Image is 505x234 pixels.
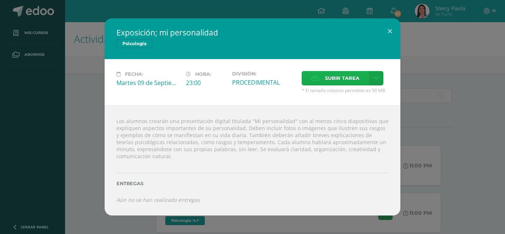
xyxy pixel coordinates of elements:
span: * El tamaño máximo permitido es 50 MB [302,87,389,94]
div: Martes 09 de Septiembre [116,79,180,87]
button: Close (Esc) [379,18,400,44]
label: División: [232,71,296,77]
span: Fecha: [125,71,143,77]
i: Aún no se han realizado entregas [116,196,200,203]
span: Subir tarea [325,71,359,85]
span: Psicología [116,39,152,48]
div: Los alumnos crearán una presentación digital titulada "Mi personalidad" con al menos cinco diapos... [105,105,400,215]
span: Hora: [195,71,211,77]
div: PROCEDIMENTAL [232,78,296,87]
div: 23:00 [186,79,226,87]
h2: Exposición; mi personalidad [116,27,389,38]
label: Entregas [116,181,389,186]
